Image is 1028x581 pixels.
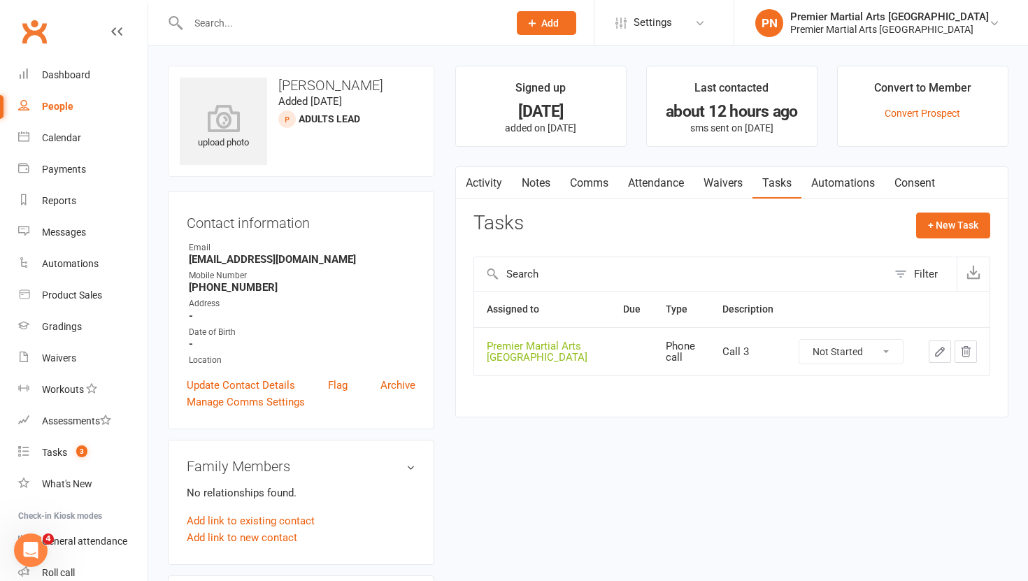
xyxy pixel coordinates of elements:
[885,167,945,199] a: Consent
[560,167,618,199] a: Comms
[187,512,315,529] a: Add link to existing contact
[380,377,415,394] a: Archive
[885,108,960,119] a: Convert Prospect
[184,13,499,33] input: Search...
[487,340,598,364] div: Premier Martial Arts [GEOGRAPHIC_DATA]
[790,10,989,23] div: Premier Martial Arts [GEOGRAPHIC_DATA]
[187,459,415,474] h3: Family Members
[18,311,148,343] a: Gradings
[618,167,694,199] a: Attendance
[189,281,415,294] strong: [PHONE_NUMBER]
[755,9,783,37] div: PN
[42,352,76,364] div: Waivers
[18,185,148,217] a: Reports
[18,343,148,374] a: Waivers
[189,269,415,282] div: Mobile Number
[914,266,938,282] div: Filter
[611,292,653,327] th: Due
[18,91,148,122] a: People
[710,292,786,327] th: Description
[76,445,87,457] span: 3
[916,213,990,238] button: + New Task
[42,69,90,80] div: Dashboard
[469,104,613,119] div: [DATE]
[42,384,84,395] div: Workouts
[17,14,52,49] a: Clubworx
[659,122,804,134] p: sms sent on [DATE]
[694,167,752,199] a: Waivers
[694,79,769,104] div: Last contacted
[18,248,148,280] a: Automations
[634,7,672,38] span: Settings
[42,258,99,269] div: Automations
[180,78,422,93] h3: [PERSON_NAME]
[722,346,773,358] div: Call 3
[801,167,885,199] a: Automations
[328,377,348,394] a: Flag
[42,536,127,547] div: General attendance
[474,292,611,327] th: Assigned to
[42,567,75,578] div: Roll call
[187,394,305,410] a: Manage Comms Settings
[874,79,971,104] div: Convert to Member
[42,415,111,426] div: Assessments
[42,132,81,143] div: Calendar
[18,154,148,185] a: Payments
[299,113,360,124] span: Adults Lead
[887,257,957,291] button: Filter
[189,338,415,350] strong: -
[541,17,559,29] span: Add
[512,167,560,199] a: Notes
[752,167,801,199] a: Tasks
[517,11,576,35] button: Add
[474,257,887,291] input: Search
[189,297,415,310] div: Address
[42,195,76,206] div: Reports
[187,529,297,546] a: Add link to new contact
[18,406,148,437] a: Assessments
[18,122,148,154] a: Calendar
[666,340,697,364] div: Phone call
[42,321,82,332] div: Gradings
[456,167,512,199] a: Activity
[189,253,415,266] strong: [EMAIL_ADDRESS][DOMAIN_NAME]
[42,227,86,238] div: Messages
[187,210,415,231] h3: Contact information
[42,289,102,301] div: Product Sales
[18,437,148,468] a: Tasks 3
[653,292,710,327] th: Type
[18,526,148,557] a: General attendance kiosk mode
[43,533,54,545] span: 4
[659,104,804,119] div: about 12 hours ago
[42,101,73,112] div: People
[42,164,86,175] div: Payments
[18,280,148,311] a: Product Sales
[18,374,148,406] a: Workouts
[187,377,295,394] a: Update Contact Details
[473,213,524,234] h3: Tasks
[42,478,92,489] div: What's New
[469,122,613,134] p: added on [DATE]
[790,23,989,36] div: Premier Martial Arts [GEOGRAPHIC_DATA]
[278,95,342,108] time: Added [DATE]
[187,485,415,501] p: No relationships found.
[18,59,148,91] a: Dashboard
[189,241,415,254] div: Email
[42,447,67,458] div: Tasks
[18,217,148,248] a: Messages
[14,533,48,567] iframe: Intercom live chat
[180,104,267,150] div: upload photo
[189,326,415,339] div: Date of Birth
[515,79,566,104] div: Signed up
[189,354,415,367] div: Location
[18,468,148,500] a: What's New
[189,310,415,322] strong: -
